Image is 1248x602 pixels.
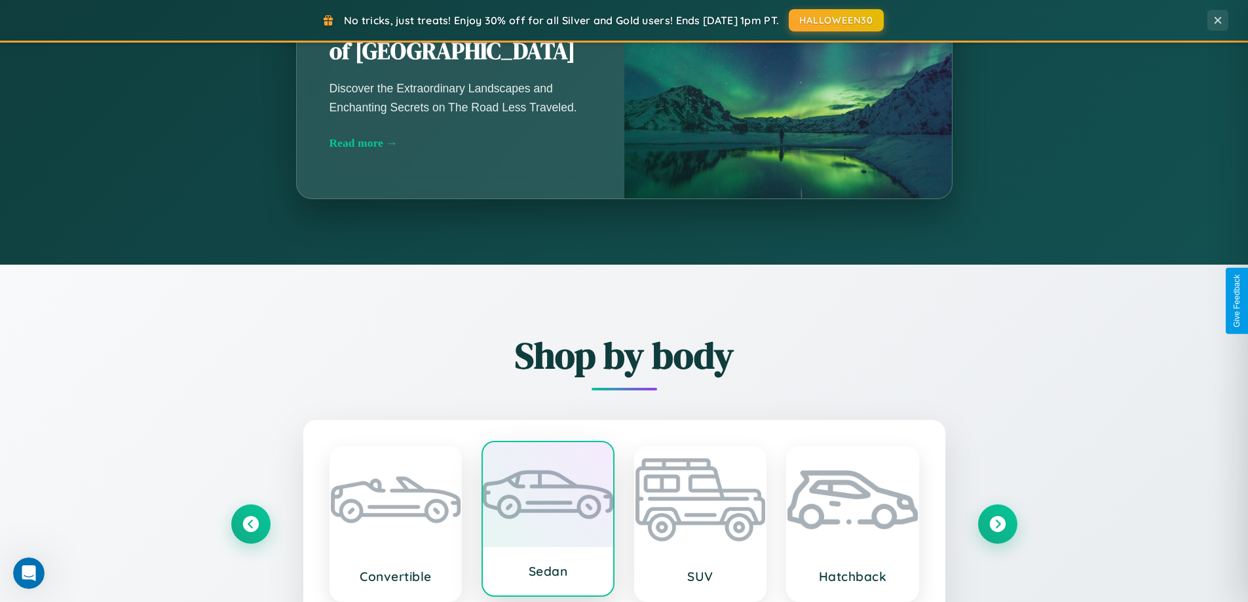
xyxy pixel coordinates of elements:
h3: SUV [649,569,753,584]
div: Read more → [330,136,592,150]
div: Give Feedback [1232,274,1241,328]
h2: Unearthing the Mystique of [GEOGRAPHIC_DATA] [330,7,592,67]
h3: Convertible [344,569,448,584]
p: Discover the Extraordinary Landscapes and Enchanting Secrets on The Road Less Traveled. [330,79,592,116]
h2: Shop by body [231,330,1017,381]
h3: Hatchback [801,569,905,584]
button: HALLOWEEN30 [789,9,884,31]
span: No tricks, just treats! Enjoy 30% off for all Silver and Gold users! Ends [DATE] 1pm PT. [344,14,779,27]
h3: Sedan [496,563,600,579]
iframe: Intercom live chat [13,557,45,589]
